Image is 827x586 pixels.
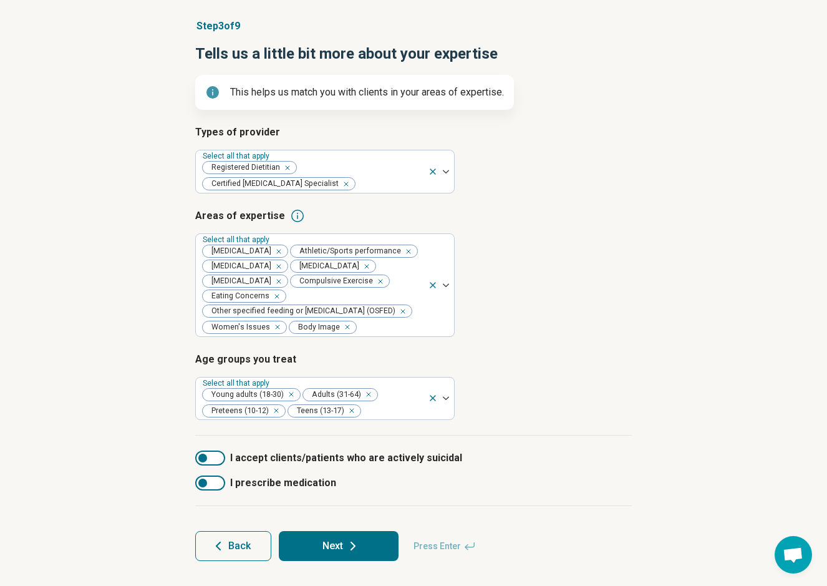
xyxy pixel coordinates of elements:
[203,275,275,287] span: [MEDICAL_DATA]
[230,451,462,466] span: I accept clients/patients who are actively suicidal
[288,405,348,417] span: Teens (13-17)
[279,531,399,561] button: Next
[195,125,632,140] h3: Types of provider
[230,85,504,100] p: This helps us match you with clients in your areas of expertise.
[203,405,273,417] span: Preteens (10-12)
[303,389,365,401] span: Adults (31-64)
[228,541,251,551] span: Back
[203,260,275,272] span: [MEDICAL_DATA]
[203,290,273,302] span: Eating Concerns
[203,245,275,257] span: [MEDICAL_DATA]
[203,379,272,388] label: Select all that apply
[203,321,274,333] span: Women's Issues
[195,44,632,65] h1: Tells us a little bit more about your expertise
[203,305,399,317] span: Other specified feeding or [MEDICAL_DATA] (OSFED)
[291,245,405,257] span: Athletic/Sports performance
[289,321,344,333] span: Body Image
[406,531,483,561] span: Press Enter
[195,208,632,223] h3: Areas of expertise
[203,235,272,244] label: Select all that apply
[291,260,363,272] span: [MEDICAL_DATA]
[195,19,632,34] p: Step 3 of 9
[230,476,336,491] span: I prescribe medication
[775,536,812,574] div: Open chat
[203,152,272,160] label: Select all that apply
[195,352,632,367] h3: Age groups you treat
[291,275,377,287] span: Compulsive Exercise
[195,531,271,561] button: Back
[203,162,284,173] span: Registered Dietitian
[203,178,342,190] span: Certified [MEDICAL_DATA] Specialist
[203,389,288,401] span: Young adults (18-30)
